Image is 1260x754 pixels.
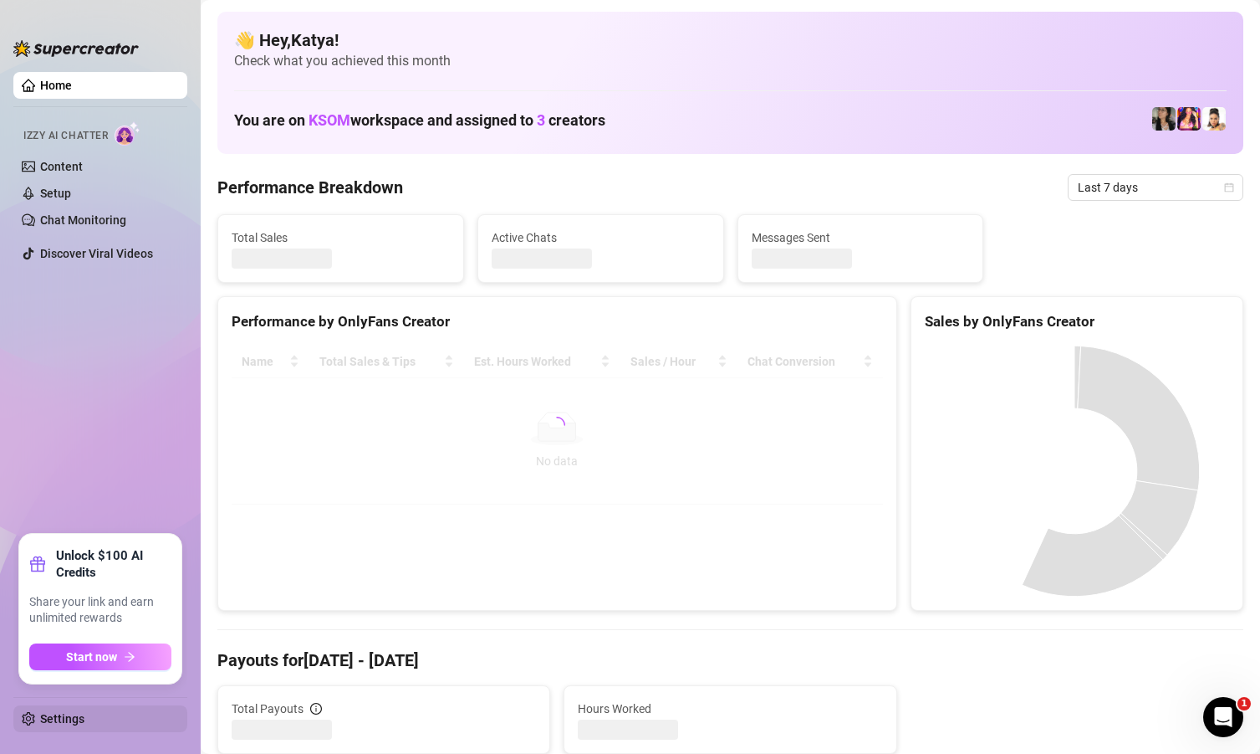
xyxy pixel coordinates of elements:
h4: Performance Breakdown [217,176,403,199]
button: Start nowarrow-right [29,644,171,670]
img: Jesse [1202,107,1226,131]
a: Content [40,160,83,173]
span: calendar [1224,182,1234,192]
span: Izzy AI Chatter [23,128,108,144]
div: Sales by OnlyFans Creator [925,310,1229,333]
h4: Payouts for [DATE] - [DATE] [217,649,1243,672]
span: 1 [1237,697,1251,710]
span: Share your link and earn unlimited rewards [29,594,171,627]
a: Settings [40,712,84,726]
iframe: Intercom live chat [1203,697,1243,737]
span: gift [29,556,46,572]
img: AI Chatter [115,121,140,146]
img: Anya [1177,107,1201,131]
span: Start now [66,650,117,664]
span: KSOM [309,111,350,129]
span: arrow-right [124,651,135,663]
span: Check what you achieved this month [234,52,1227,70]
img: logo-BBDzfeDw.svg [13,40,139,57]
a: Setup [40,187,71,200]
span: Active Chats [492,228,710,247]
span: 3 [537,111,545,129]
span: Total Payouts [232,700,304,718]
a: Discover Viral Videos [40,247,153,260]
span: Messages Sent [752,228,970,247]
span: Total Sales [232,228,450,247]
img: Alex [1152,107,1176,131]
span: info-circle [310,703,322,715]
a: Chat Monitoring [40,213,126,227]
span: Hours Worked [578,700,882,718]
a: Home [40,79,72,92]
span: Last 7 days [1078,175,1233,200]
h4: 👋 Hey, Katya ! [234,28,1227,52]
span: loading [545,413,569,436]
strong: Unlock $100 AI Credits [56,547,171,581]
h1: You are on workspace and assigned to creators [234,111,605,130]
div: Performance by OnlyFans Creator [232,310,883,333]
